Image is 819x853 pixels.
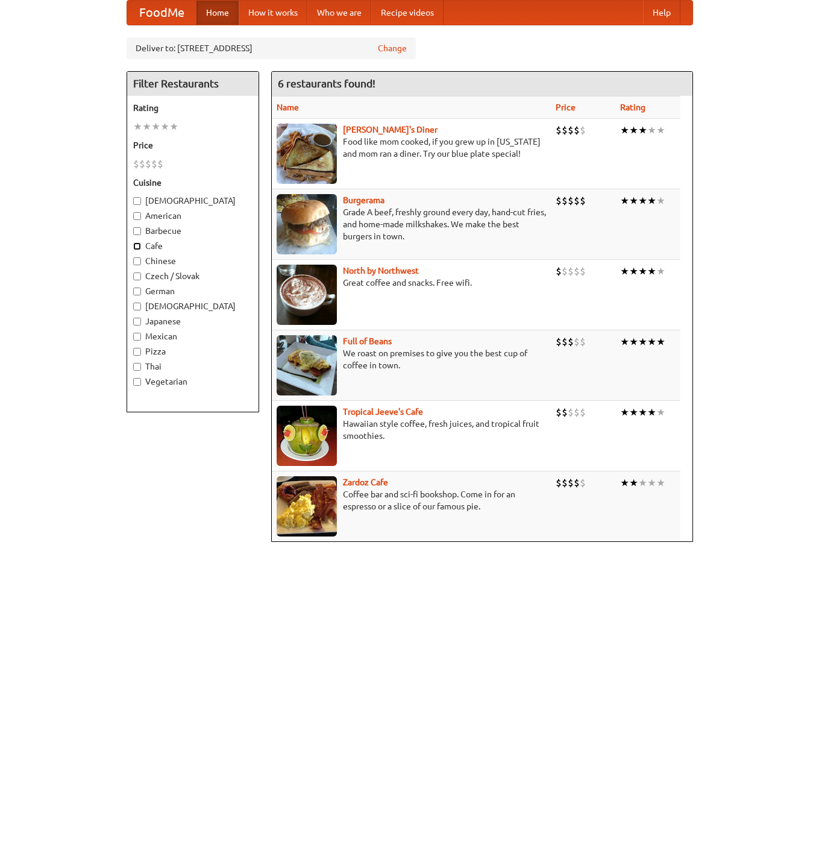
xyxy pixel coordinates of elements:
[620,124,629,137] li: ★
[139,157,145,171] li: $
[133,120,142,133] li: ★
[574,476,580,489] li: $
[277,265,337,325] img: north.jpg
[556,406,562,419] li: $
[133,318,141,326] input: Japanese
[133,333,141,341] input: Mexican
[562,476,568,489] li: $
[647,335,656,348] li: ★
[629,335,638,348] li: ★
[562,406,568,419] li: $
[133,285,253,297] label: German
[196,1,239,25] a: Home
[647,476,656,489] li: ★
[133,240,253,252] label: Cafe
[574,265,580,278] li: $
[151,120,160,133] li: ★
[277,347,546,371] p: We roast on premises to give you the best cup of coffee in town.
[133,300,253,312] label: [DEMOGRAPHIC_DATA]
[133,378,141,386] input: Vegetarian
[568,124,574,137] li: $
[277,335,337,395] img: beans.jpg
[133,210,253,222] label: American
[638,335,647,348] li: ★
[133,315,253,327] label: Japanese
[378,42,407,54] a: Change
[620,406,629,419] li: ★
[343,477,388,487] a: Zardoz Cafe
[343,266,419,275] a: North by Northwest
[133,157,139,171] li: $
[580,124,586,137] li: $
[133,139,253,151] h5: Price
[574,406,580,419] li: $
[562,194,568,207] li: $
[556,476,562,489] li: $
[277,488,546,512] p: Coffee bar and sci-fi bookshop. Come in for an espresso or a slice of our famous pie.
[133,288,141,295] input: German
[133,212,141,220] input: American
[371,1,444,25] a: Recipe videos
[580,194,586,207] li: $
[343,407,423,417] a: Tropical Jeeve's Cafe
[307,1,371,25] a: Who we are
[568,476,574,489] li: $
[127,37,416,59] div: Deliver to: [STREET_ADDRESS]
[580,406,586,419] li: $
[133,348,141,356] input: Pizza
[556,124,562,137] li: $
[133,363,141,371] input: Thai
[343,195,384,205] a: Burgerama
[629,265,638,278] li: ★
[277,277,546,289] p: Great coffee and snacks. Free wifi.
[133,242,141,250] input: Cafe
[620,194,629,207] li: ★
[580,335,586,348] li: $
[638,124,647,137] li: ★
[133,225,253,237] label: Barbecue
[647,265,656,278] li: ★
[647,406,656,419] li: ★
[556,265,562,278] li: $
[127,72,259,96] h4: Filter Restaurants
[133,255,253,267] label: Chinese
[574,124,580,137] li: $
[568,194,574,207] li: $
[133,195,253,207] label: [DEMOGRAPHIC_DATA]
[638,406,647,419] li: ★
[277,124,337,184] img: sallys.jpg
[133,102,253,114] h5: Rating
[568,265,574,278] li: $
[133,197,141,205] input: [DEMOGRAPHIC_DATA]
[656,265,665,278] li: ★
[580,265,586,278] li: $
[157,157,163,171] li: $
[277,194,337,254] img: burgerama.jpg
[562,124,568,137] li: $
[343,125,438,134] a: [PERSON_NAME]'s Diner
[574,194,580,207] li: $
[277,406,337,466] img: jeeves.jpg
[133,360,253,373] label: Thai
[656,124,665,137] li: ★
[656,335,665,348] li: ★
[145,157,151,171] li: $
[142,120,151,133] li: ★
[343,336,392,346] b: Full of Beans
[133,270,253,282] label: Czech / Slovak
[133,257,141,265] input: Chinese
[133,303,141,310] input: [DEMOGRAPHIC_DATA]
[133,376,253,388] label: Vegetarian
[556,102,576,112] a: Price
[568,406,574,419] li: $
[277,418,546,442] p: Hawaiian style coffee, fresh juices, and tropical fruit smoothies.
[629,194,638,207] li: ★
[151,157,157,171] li: $
[556,194,562,207] li: $
[133,227,141,235] input: Barbecue
[133,345,253,357] label: Pizza
[620,265,629,278] li: ★
[656,194,665,207] li: ★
